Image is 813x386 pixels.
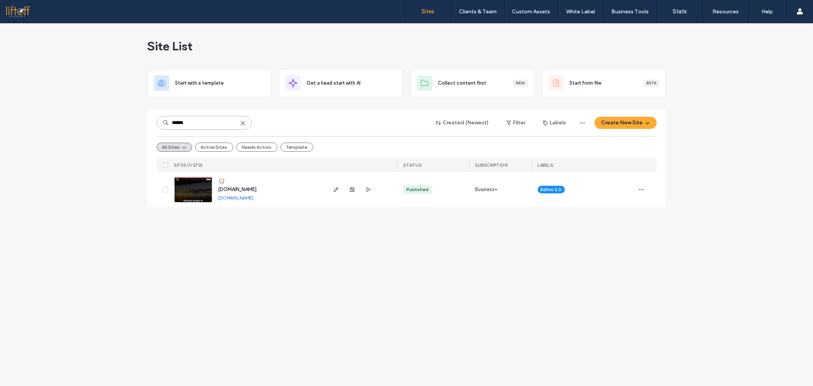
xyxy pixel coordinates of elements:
span: Get a head start with AI [307,79,361,87]
label: Business Tools [612,8,649,15]
span: STATUS [404,162,422,168]
button: Template [281,143,313,152]
img: tab_keywords_by_traffic_grey.svg [76,44,82,50]
button: Filter [499,117,533,129]
button: Labels [536,117,573,129]
span: Site List [148,39,193,54]
span: SUBSCRIPTION [475,162,508,168]
img: tab_domain_overview_orange.svg [21,44,27,50]
button: Created (Newest) [429,117,496,129]
span: Collect content first [438,79,487,87]
label: Stats [673,8,687,15]
label: Help [762,8,773,15]
div: Get a head start with AI [279,69,403,97]
div: Collect content firstNew [411,69,534,97]
a: [DOMAIN_NAME] [218,195,253,201]
div: Domain: [DOMAIN_NAME] [20,20,84,26]
div: v 4.0.25 [21,12,37,18]
label: Clients & Team [459,8,497,15]
span: Editor 2.0 [541,186,562,193]
span: SITES (1/270) [174,162,203,168]
div: Beta [644,80,659,87]
button: Needs Action [236,143,277,152]
span: Start from file [570,79,602,87]
div: New [513,80,528,87]
button: Create New Site [595,117,657,129]
span: Business+ [475,186,498,193]
div: Keywords by Traffic [84,45,128,50]
span: Start with a template [175,79,224,87]
label: Resources [712,8,739,15]
button: Active Sites [195,143,233,152]
a: [DOMAIN_NAME] [218,187,257,192]
span: LABELS [538,162,553,168]
div: Start with a template [148,69,271,97]
div: Domain Overview [29,45,68,50]
label: White Label [566,8,595,15]
span: Help [17,5,33,12]
img: website_grey.svg [12,20,18,26]
img: logo_orange.svg [12,12,18,18]
label: Custom Assets [512,8,550,15]
div: Published [407,186,429,193]
label: Sites [422,8,435,15]
div: Start from fileBeta [542,69,666,97]
button: All Sites [157,143,192,152]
